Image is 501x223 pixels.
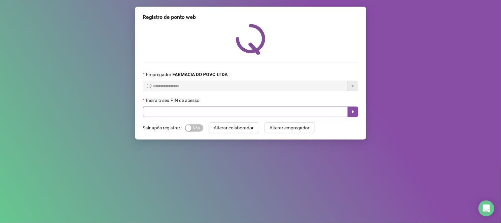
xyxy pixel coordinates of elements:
[270,124,310,131] span: Alterar empregador
[147,84,152,88] span: info-circle
[209,122,259,133] button: Alterar colaborador
[214,124,254,131] span: Alterar colaborador
[146,71,228,78] span: Empregador :
[265,122,315,133] button: Alterar empregador
[143,122,185,133] label: Sair após registrar
[172,72,228,77] strong: FARMACIA DO POVO LTDA
[479,201,494,216] div: Open Intercom Messenger
[143,13,358,21] div: Registro de ponto web
[143,97,204,104] label: Insira o seu PIN de acesso
[350,109,356,114] span: caret-right
[236,24,266,55] img: QRPoint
